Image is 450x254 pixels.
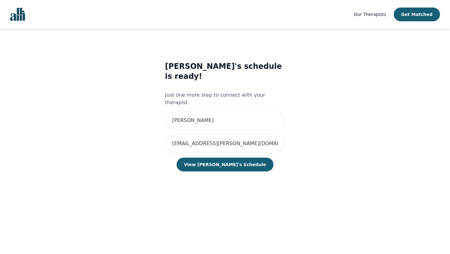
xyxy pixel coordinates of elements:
img: alli logo [10,8,25,21]
button: Get Matched [394,8,440,21]
p: Just one more step to connect with your therapist. [165,91,285,106]
button: View [PERSON_NAME]'s Schedule [177,158,273,171]
a: Our Therapists [354,11,386,18]
span: Our Therapists [354,12,386,17]
input: First Name [165,111,285,130]
input: Email [165,135,285,153]
h3: [PERSON_NAME]'s schedule is ready! [165,61,285,81]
